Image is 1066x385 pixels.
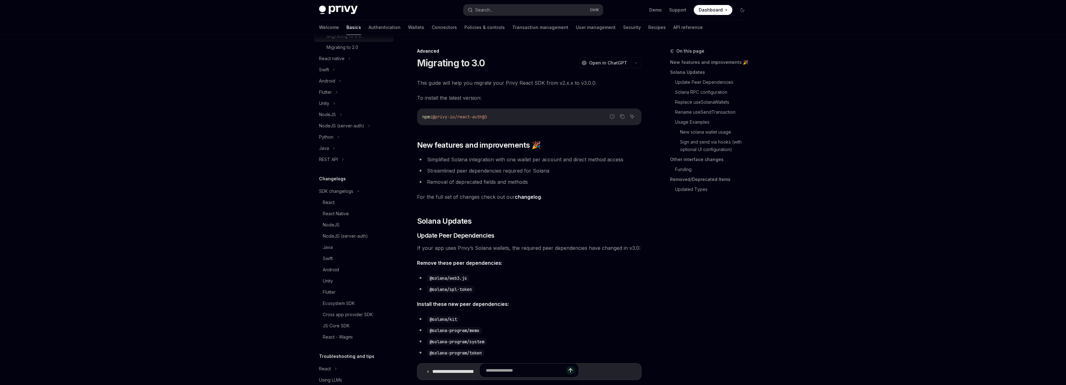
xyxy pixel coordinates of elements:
a: React Native [314,208,394,219]
a: Connectors [432,20,457,35]
div: Search... [475,6,493,14]
a: Usage Examples [675,117,752,127]
div: Java [323,244,333,251]
a: New solana wallet usage [680,127,752,137]
div: Flutter [323,288,336,296]
a: Transaction management [512,20,568,35]
a: Unity [314,275,394,287]
code: @solana/kit [427,316,459,323]
a: Update Peer Dependencies [675,77,752,87]
div: Swift [319,66,329,74]
code: @solana/web3.js [427,275,469,282]
div: Advanced [417,48,641,54]
a: Sign and send via hooks (with optional UI configuration) [680,137,752,154]
span: npm [422,114,430,120]
div: JS Core SDK [323,322,350,330]
a: Security [623,20,641,35]
div: NodeJS (server-auth) [323,232,368,240]
div: NodeJS [319,111,336,118]
a: Ecosystem SDK [314,298,394,309]
li: Simplified Solana integration with one wallet per account and direct method access [417,155,641,164]
a: NodeJS (server-auth) [314,231,394,242]
span: i [430,114,432,120]
a: Wallets [408,20,424,35]
a: New features and improvements 🎉 [670,57,752,67]
li: Removal of deprecated fields and methods [417,178,641,186]
span: Solana Updates [417,216,472,226]
span: If your app uses Privy’s Solana wallets, the required peer dependencies have changed in v3.0: [417,244,641,252]
div: Unity [319,100,329,107]
div: React [323,199,335,206]
strong: Install these new peer dependencies: [417,301,509,307]
h5: Troubleshooting and tips [319,353,374,360]
span: New features and improvements 🎉 [417,140,541,150]
div: React Native [323,210,349,217]
li: Streamlined peer dependencies required for Solana [417,166,641,175]
code: @solana-program/system [427,338,487,345]
button: Open in ChatGPT [578,58,631,68]
span: Dashboard [699,7,723,13]
div: Android [323,266,339,273]
img: dark logo [319,6,358,14]
a: changelog [515,194,541,200]
a: NodeJS [314,219,394,231]
div: Using LLMs [319,376,342,384]
a: Android [314,264,394,275]
div: React [319,365,331,373]
span: Update Peer Dependencies [417,231,495,240]
div: Android [319,77,335,85]
a: Solana Updates [670,67,752,77]
button: Toggle dark mode [737,5,747,15]
a: Demo [649,7,662,13]
button: Send message [566,366,575,375]
a: API reference [673,20,703,35]
a: Dashboard [694,5,732,15]
div: Flutter [319,88,332,96]
a: Swift [314,253,394,264]
button: Ask AI [628,112,636,121]
a: Removed/Deprecated Items [670,174,752,184]
a: React - Wagmi [314,331,394,343]
button: Copy the contents from the code block [618,112,626,121]
a: Support [669,7,686,13]
a: Migrating to 2.0 [314,42,394,53]
a: User management [576,20,616,35]
span: This guide will help you migrate your Privy React SDK from v2.x.x to v3.0.0. [417,78,641,87]
div: Migrating to 2.0 [326,44,358,51]
span: For the full set of changes check out our . [417,192,641,201]
div: Java [319,145,329,152]
div: Unity [323,277,333,285]
span: Ctrl K [590,7,599,12]
a: Flutter [314,287,394,298]
div: NodeJS (server-auth) [319,122,364,130]
div: NodeJS [323,221,340,229]
a: Java [314,242,394,253]
a: Welcome [319,20,339,35]
a: Funding [675,164,752,174]
a: Cross app provider SDK [314,309,394,320]
a: Other interface changes [670,154,752,164]
a: Recipes [648,20,666,35]
span: Open in ChatGPT [589,60,627,66]
code: @solana-program/memo [427,327,482,334]
div: Swift [323,255,333,262]
a: Solana RPC configuration [675,87,752,97]
span: On this page [676,47,704,55]
div: Python [319,133,333,141]
a: React [314,197,394,208]
a: Updated Types [675,184,752,194]
code: @solana/spl-token [427,286,474,293]
h1: Migrating to 3.0 [417,57,485,69]
span: @privy-io/react-auth@3 [432,114,487,120]
a: Authentication [369,20,401,35]
button: Search...CtrlK [463,4,603,16]
a: Policies & controls [464,20,505,35]
a: Basics [346,20,361,35]
div: React - Wagmi [323,333,353,341]
span: To install the latest version: [417,93,641,102]
button: Report incorrect code [608,112,616,121]
strong: Remove these peer dependencies: [417,260,502,266]
div: React native [319,55,345,62]
a: Rename useSendTransaction [675,107,752,117]
div: SDK changelogs [319,188,353,195]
